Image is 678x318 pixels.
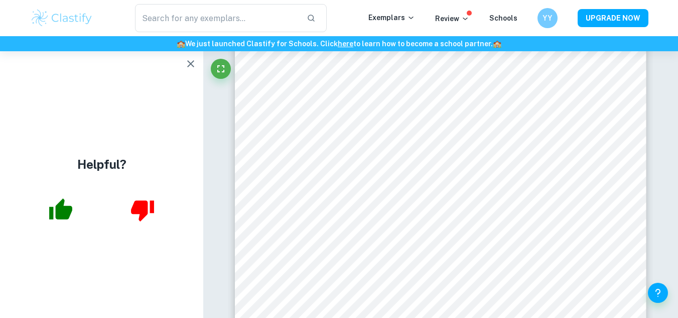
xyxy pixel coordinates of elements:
[2,38,676,49] h6: We just launched Clastify for Schools. Click to learn how to become a school partner.
[135,4,299,32] input: Search for any exemplars...
[648,283,668,303] button: Help and Feedback
[368,12,415,23] p: Exemplars
[541,13,553,24] h6: YY
[338,40,353,48] a: here
[578,9,648,27] button: UPGRADE NOW
[493,40,501,48] span: 🏫
[489,14,517,22] a: Schools
[177,40,185,48] span: 🏫
[30,8,94,28] img: Clastify logo
[435,13,469,24] p: Review
[77,155,126,173] h4: Helpful?
[537,8,558,28] button: YY
[211,59,231,79] button: Fullscreen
